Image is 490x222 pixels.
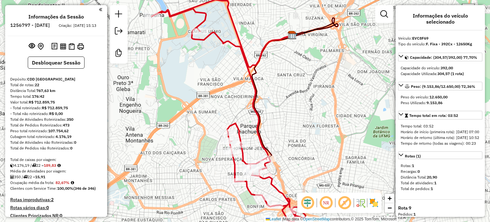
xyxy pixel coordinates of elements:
button: Visualizar relatório de Roteirização [59,42,67,50]
i: Meta Caixas/viagem: 465,72 Diferença: -275,89 [57,164,61,167]
a: Tempo total em rota: 03:52 [398,111,482,119]
div: Total de rotas: [10,82,102,88]
strong: R$ 0,00 [49,111,63,116]
div: Total de pedidos: [401,186,480,192]
button: Centralizar mapa no depósito ou ponto de apoio [36,42,45,51]
div: Capacidade: (304,57/392,00) 77,70% [398,63,482,79]
strong: 0 [70,146,72,150]
div: Cubagem total roteirizado: [10,134,102,140]
span: Rotas (1) [405,154,421,158]
strong: 22 [35,82,39,87]
img: AS - BH [287,31,296,39]
div: - Total roteirizado: [10,105,102,111]
div: Rotas (1) [398,160,482,194]
div: Tempo total: [10,94,102,99]
img: CDD Belo Horizonte [288,31,297,40]
img: Exibir/Ocultar setores [369,198,379,208]
button: Exibir sessão original [27,41,36,51]
h4: Rotas vários dias: [10,205,102,211]
a: Nova sessão e pesquisa [112,8,125,22]
strong: 0 [74,140,76,145]
div: Horário de início (primeira rota): [DATE] 07:00 [401,129,480,135]
strong: Rota 9 [398,205,411,211]
div: - Total não roteirizado: [10,111,102,117]
div: Capacidade do veículo: [401,65,480,71]
em: Média calculada utilizando a maior ocupação (%Peso ou %Cubagem) de cada rota da sessão. Rotas cro... [71,181,74,185]
strong: 304,57 (1 Rota) [437,71,464,76]
div: 4.176,19 / 22 = [10,163,102,168]
h4: Informações da Sessão [28,14,84,20]
i: Total de rotas [32,164,36,167]
span: Tempo total em rota: 03:52 [409,113,458,118]
h4: Informações do veículo selecionado [398,13,482,25]
button: Visualizar Romaneio [67,42,76,51]
a: Leaflet [266,217,281,221]
a: Peso: (9.153,86/12.650,00) 72,36% [398,82,482,90]
i: Total de Atividades [10,175,14,179]
a: Criar modelo [112,47,125,61]
strong: 2 [51,197,54,203]
strong: 350 [67,117,73,122]
div: Peso Utilizado: [401,100,480,106]
div: Criação: [DATE] 15:13 [56,23,99,28]
div: Total de atividades: [401,180,480,186]
span: | [282,217,283,221]
span: Exibir rótulo [337,195,352,211]
strong: 1 [413,212,416,217]
a: Capacidade: (304,57/392,00) 77,70% [398,53,482,61]
div: Peso total roteirizado: [10,128,102,134]
button: Desbloquear Sessão [28,57,85,69]
strong: 82,67% [56,180,70,185]
span: Peso: (9.153,86/12.650,00) 72,36% [411,84,475,89]
a: Zoom in [385,194,394,203]
strong: EVC8F69 [412,36,428,41]
div: Total de Pedidos não Roteirizados: [10,145,102,151]
strong: 767,63 km [36,88,56,93]
strong: 0 [60,213,62,218]
img: 274 UDC Light BH [289,30,297,39]
div: Peso: (9.153,86/12.650,00) 72,36% [398,92,482,108]
h4: Clientes Priorizados NR: [10,213,102,218]
a: Rotas (1) [398,151,482,159]
a: Exportar sessão [112,25,125,39]
strong: F. Fixa - 392Cx - 12650Kg [426,42,472,46]
strong: 15,91 [35,174,45,179]
div: Valor total: [10,99,102,105]
a: Exibir filtros [378,8,390,20]
h4: Rotas improdutivas: [10,197,102,203]
div: Rotas: [401,163,480,169]
a: Zoom out [385,203,394,213]
div: Tempo total: 03:52 [401,123,480,129]
strong: 4.176,19 [56,134,71,139]
span: Ocultar deslocamento [300,195,315,211]
div: Tempo de retorno (todas as viagens): 00:23 [401,141,480,146]
span: + [388,194,392,202]
strong: 1 [434,180,436,185]
div: Tempo total em rota: 03:52 [398,121,482,149]
strong: 107.754,62 [48,128,69,133]
a: OpenStreetMap [303,217,330,221]
strong: 0 [418,169,420,174]
div: Total de caixas por viagem: [10,157,102,163]
button: Imprimir Rotas [76,42,85,51]
strong: 392,00 [441,65,453,70]
i: Total de rotas [23,175,27,179]
strong: 473 [63,123,70,127]
strong: 100,00% [57,186,73,191]
button: Logs desbloquear sessão [50,42,59,51]
div: Total de Atividades não Roteirizadas: [10,140,102,145]
strong: (346 de 346) [73,186,96,191]
strong: R$ 712.859,75 [42,105,68,110]
strong: CDD [GEOGRAPHIC_DATA] [27,77,75,81]
div: Distância Total: [10,88,102,94]
i: Cubagem total roteirizado [10,164,14,167]
span: Clientes com Service Time: [10,186,57,191]
span: Ocupação média da frota: [10,180,54,185]
h6: 1256797 - [DATE] [10,22,50,28]
div: Horário de retorno (última rota): [DATE] 10:52 [401,135,480,141]
span: Capacidade: (304,57/392,00) 77,70% [410,55,477,60]
div: Tipo do veículo: [398,41,482,47]
div: Distância Total: [401,174,480,180]
div: Pedidos: [398,211,482,217]
div: 350 / 22 = [10,174,102,180]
